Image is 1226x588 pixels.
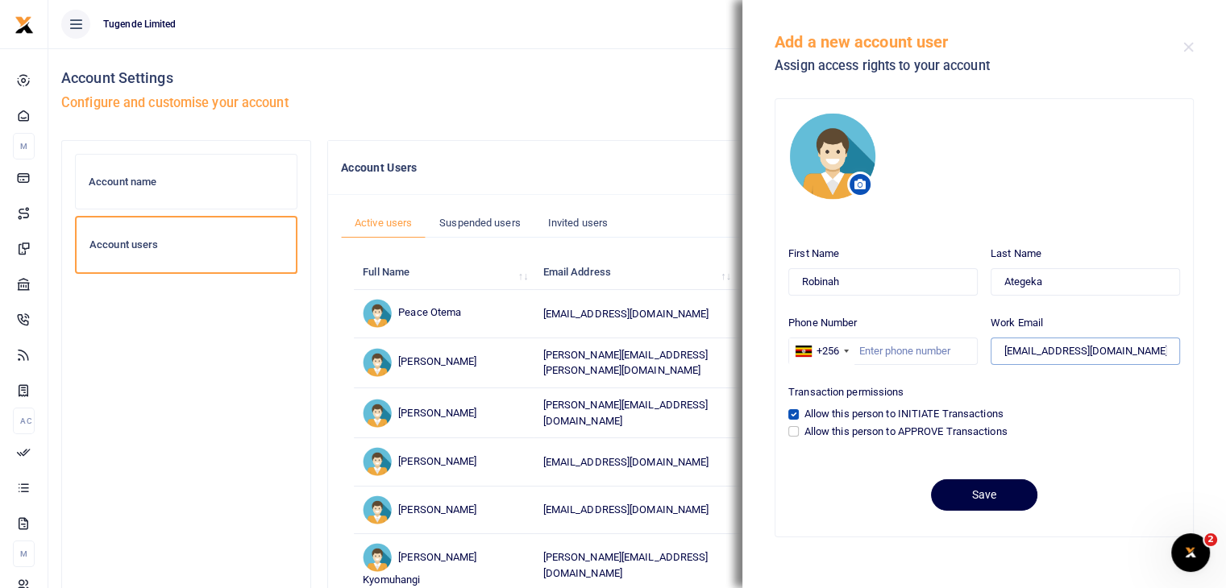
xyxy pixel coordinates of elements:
[788,384,904,400] label: Transaction permissions
[737,388,916,438] td: Initiator
[354,338,534,388] td: [PERSON_NAME]
[534,208,621,238] a: Invited users
[788,246,839,262] label: First Name
[788,337,978,365] input: Enter phone number
[89,238,283,251] h6: Account users
[13,408,35,434] li: Ac
[991,268,1180,296] input: Last Name
[426,208,534,238] a: Suspended users
[737,290,916,337] td: Initiator
[534,487,736,534] td: [EMAIL_ADDRESS][DOMAIN_NAME]
[534,290,736,337] td: [EMAIL_ADDRESS][DOMAIN_NAME]
[991,337,1180,365] input: Enter work email
[991,315,1043,331] label: Work Email
[737,438,916,486] td: Administrator, Approver
[354,388,534,438] td: [PERSON_NAME]
[61,95,1213,111] h5: Configure and customise your account
[775,32,1183,52] h5: Add a new account user
[341,159,1077,176] h4: Account Users
[737,255,916,290] th: Permissions: activate to sort column ascending
[534,338,736,388] td: [PERSON_NAME][EMAIL_ADDRESS][PERSON_NAME][DOMAIN_NAME]
[737,487,916,534] td: Approver
[775,58,1183,74] h5: Assign access rights to your account
[737,338,916,388] td: Initiator
[534,388,736,438] td: [PERSON_NAME][EMAIL_ADDRESS][DOMAIN_NAME]
[354,438,534,486] td: [PERSON_NAME]
[788,315,857,331] label: Phone Number
[534,255,736,290] th: Email Address: activate to sort column ascending
[354,487,534,534] td: [PERSON_NAME]
[15,18,34,30] a: logo-small logo-large logo-large
[991,246,1041,262] label: Last Name
[61,69,1213,87] h4: Account Settings
[817,343,839,359] div: +256
[804,424,1008,440] label: Allow this person to APPROVE Transactions
[789,338,854,364] div: Uganda: +256
[1171,533,1210,572] iframe: Intercom live chat
[75,154,297,210] a: Account name
[89,176,284,188] h6: Account name
[931,479,1037,511] button: Save
[341,208,426,238] a: Active users
[13,540,35,567] li: M
[13,133,35,159] li: M
[1183,42,1194,52] button: Close
[354,255,534,290] th: Full Name: activate to sort column ascending
[97,17,183,31] span: Tugende Limited
[354,290,534,337] td: Peace Otema
[804,406,1004,422] label: Allow this person to INITIATE Transactions
[534,438,736,486] td: [EMAIL_ADDRESS][DOMAIN_NAME]
[1204,533,1217,546] span: 2
[788,268,978,296] input: First Name
[15,15,34,35] img: logo-small
[75,216,297,274] a: Account users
